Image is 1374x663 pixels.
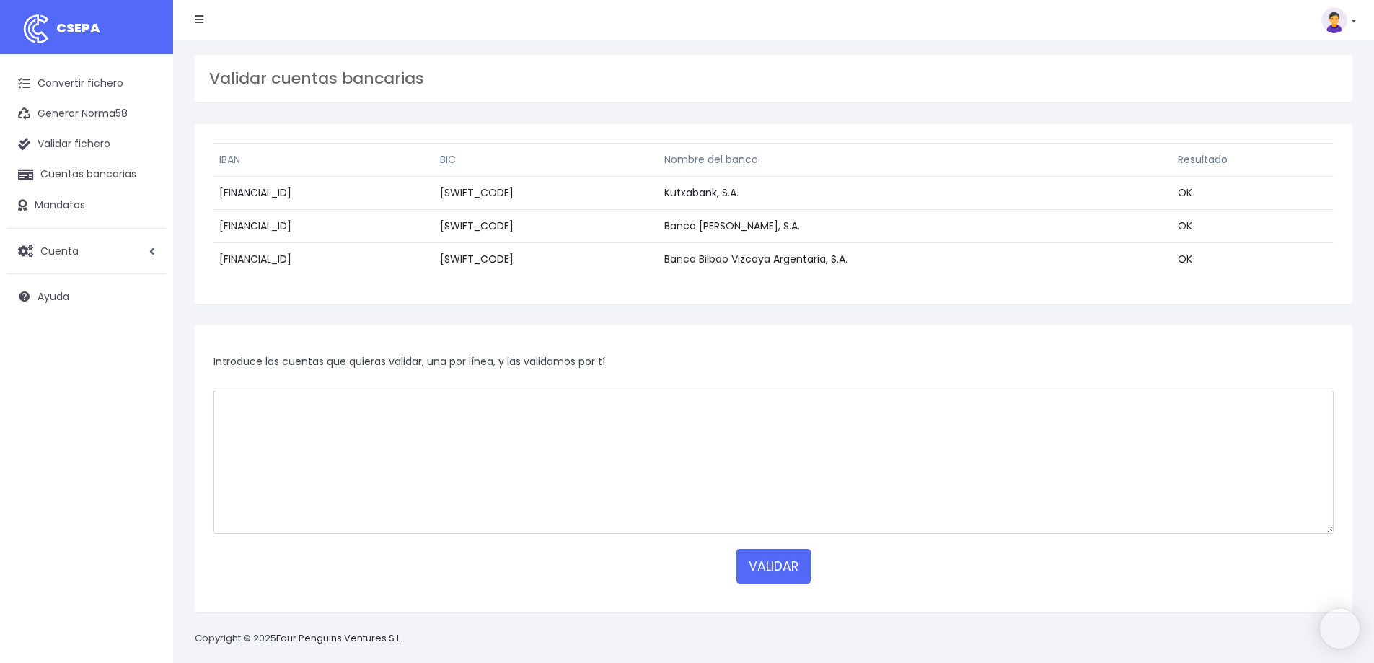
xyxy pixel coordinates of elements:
td: OK [1172,243,1334,276]
a: Four Penguins Ventures S.L. [276,631,402,645]
td: Banco [PERSON_NAME], S.A. [659,210,1172,243]
a: Mandatos [7,190,166,221]
td: [SWIFT_CODE] [434,177,659,210]
th: BIC [434,144,659,177]
th: Nombre del banco [659,144,1172,177]
button: VALIDAR [736,549,811,584]
img: logo [18,11,54,47]
a: Cuentas bancarias [7,159,166,190]
img: profile [1321,7,1347,33]
p: Copyright © 2025 . [195,631,405,646]
h3: Validar cuentas bancarias [209,69,1338,88]
span: Cuenta [40,243,79,258]
th: IBAN [213,144,434,177]
td: [FINANCIAL_ID] [213,243,434,276]
span: Introduce las cuentas que quieras validar, una por línea, y las validamos por tí [213,354,605,369]
span: CSEPA [56,19,100,37]
td: OK [1172,177,1334,210]
td: [FINANCIAL_ID] [213,210,434,243]
a: Generar Norma58 [7,99,166,129]
td: [SWIFT_CODE] [434,210,659,243]
a: Cuenta [7,236,166,266]
td: Kutxabank, S.A. [659,177,1172,210]
td: [FINANCIAL_ID] [213,177,434,210]
td: [SWIFT_CODE] [434,243,659,276]
td: Banco Bilbao Vizcaya Argentaria, S.A. [659,243,1172,276]
a: Validar fichero [7,129,166,159]
th: Resultado [1172,144,1334,177]
a: Convertir fichero [7,69,166,99]
a: Ayuda [7,281,166,312]
span: Ayuda [38,289,69,304]
td: OK [1172,210,1334,243]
